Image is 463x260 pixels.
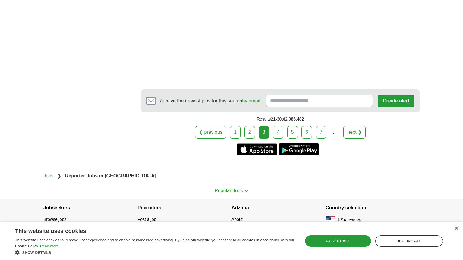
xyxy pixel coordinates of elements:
h4: Country selection [326,199,420,216]
span: Popular Jobs [215,188,243,193]
a: 2 [244,126,255,139]
div: This website uses cookies [15,226,279,235]
a: by email [242,98,260,103]
div: Show details [15,249,294,255]
strong: Reporter Jobs in [GEOGRAPHIC_DATA] [65,173,156,178]
img: toggle icon [244,190,248,192]
a: Jobs [43,173,54,178]
a: 6 [301,126,312,139]
span: 21-30 [271,117,282,121]
a: Post a job [137,217,156,222]
button: change [349,217,363,223]
a: next ❯ [343,126,366,139]
div: 3 [259,126,269,139]
span: Receive the newest jobs for this search : [158,97,261,105]
a: ❮ previous [195,126,226,139]
div: Decline all [375,235,443,247]
img: US flag [326,216,335,224]
div: Close [454,226,458,231]
a: Browse jobs [43,217,66,222]
a: 5 [287,126,298,139]
a: Read more, opens a new window [40,244,59,248]
a: Get the Android app [279,143,319,155]
div: Results of [141,112,420,126]
a: 1 [230,126,241,139]
span: Show details [22,251,51,255]
a: Get the iPhone app [237,143,277,155]
button: Create alert [378,95,414,107]
div: Accept all [305,235,371,247]
span: 2,086,482 [285,117,304,121]
div: ... [329,126,341,138]
span: This website uses cookies to improve user experience and to enable personalised advertising. By u... [15,238,294,248]
a: About [231,217,243,222]
a: 4 [273,126,283,139]
span: ❯ [57,173,61,178]
a: 7 [316,126,326,139]
span: USA [338,217,346,223]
